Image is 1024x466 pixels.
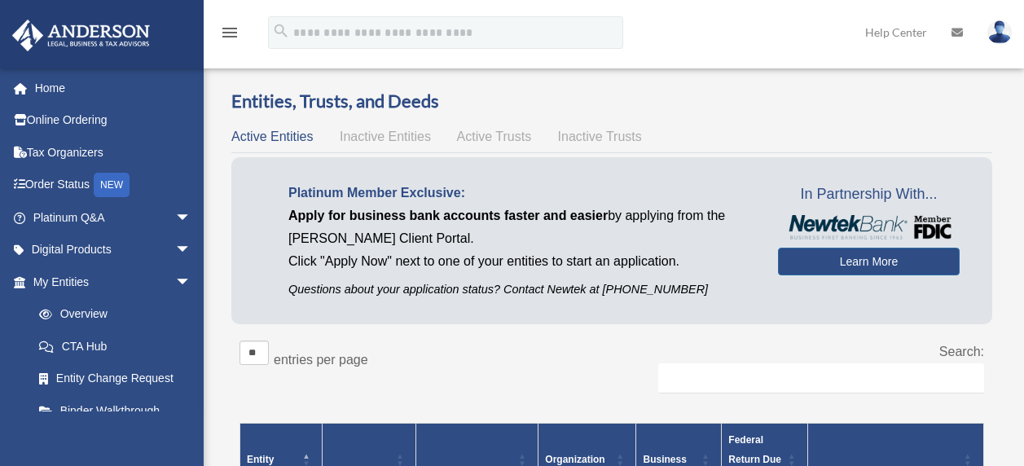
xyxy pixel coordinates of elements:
a: Order StatusNEW [11,169,216,202]
p: Questions about your application status? Contact Newtek at [PHONE_NUMBER] [288,279,754,300]
label: entries per page [274,353,368,367]
span: Apply for business bank accounts faster and easier [288,209,608,222]
a: Learn More [778,248,960,275]
h3: Entities, Trusts, and Deeds [231,89,992,114]
span: arrow_drop_down [175,234,208,267]
a: Binder Walkthrough [23,394,208,427]
i: menu [220,23,240,42]
img: User Pic [987,20,1012,44]
a: Entity Change Request [23,363,208,395]
a: Tax Organizers [11,136,216,169]
span: In Partnership With... [778,182,960,208]
a: Online Ordering [11,104,216,137]
a: Digital Productsarrow_drop_down [11,234,216,266]
img: NewtekBankLogoSM.png [786,215,951,240]
a: Platinum Q&Aarrow_drop_down [11,201,216,234]
a: My Entitiesarrow_drop_down [11,266,208,298]
span: Active Trusts [457,130,532,143]
span: Inactive Entities [340,130,431,143]
p: Platinum Member Exclusive: [288,182,754,204]
p: by applying from the [PERSON_NAME] Client Portal. [288,204,754,250]
span: arrow_drop_down [175,201,208,235]
i: search [272,22,290,40]
div: NEW [94,173,130,197]
span: Active Entities [231,130,313,143]
a: Home [11,72,216,104]
p: Click "Apply Now" next to one of your entities to start an application. [288,250,754,273]
a: menu [220,29,240,42]
a: Overview [23,298,200,331]
span: Inactive Trusts [558,130,642,143]
a: CTA Hub [23,330,208,363]
img: Anderson Advisors Platinum Portal [7,20,155,51]
label: Search: [939,345,984,358]
span: arrow_drop_down [175,266,208,299]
